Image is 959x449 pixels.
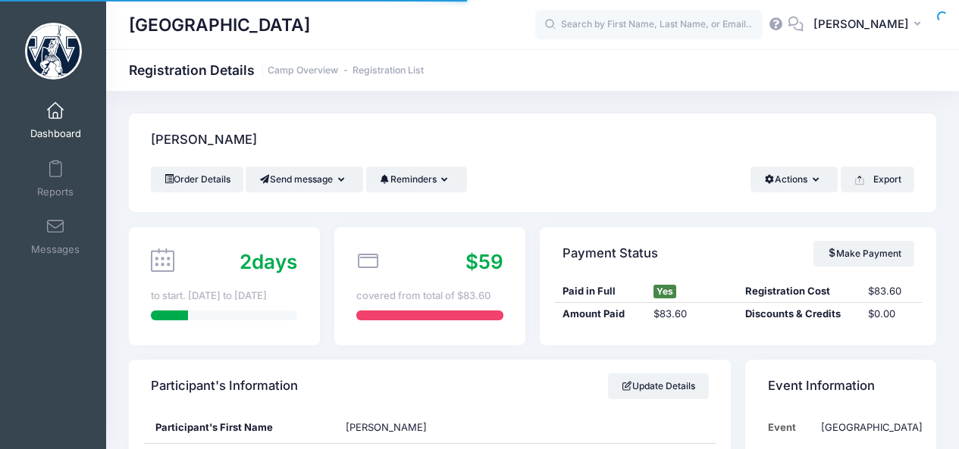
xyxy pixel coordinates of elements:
h1: Registration Details [129,62,424,78]
div: $83.60 [647,307,738,322]
a: Messages [20,210,92,263]
span: $59 [465,250,503,273]
button: [PERSON_NAME] [804,8,936,42]
div: Paid in Full [555,284,647,299]
span: Reports [37,186,74,198]
div: Registration Cost [738,284,860,299]
div: to start. [DATE] to [DATE] [151,288,297,304]
td: [GEOGRAPHIC_DATA] [813,413,923,442]
a: Dashboard [20,94,92,147]
div: Amount Paid [555,307,647,322]
span: [PERSON_NAME] [346,421,427,433]
h4: Payment Status [563,232,658,275]
a: Registration List [353,65,424,76]
span: Messages [31,244,80,257]
div: $0.00 [860,307,922,322]
img: Westminster College [25,23,82,80]
span: 2 [240,250,252,273]
a: Reports [20,152,92,205]
a: Update Details [608,373,709,399]
button: Send message [246,167,363,192]
input: Search by First Name, Last Name, or Email... [535,10,763,40]
button: Export [841,167,914,192]
button: Reminders [366,167,467,192]
a: Make Payment [813,241,914,267]
div: Participant's First Name [144,413,335,443]
h4: [PERSON_NAME] [151,119,257,162]
span: Dashboard [30,128,81,141]
div: days [240,247,297,276]
button: Actions [751,167,838,192]
div: $83.60 [860,284,922,299]
h1: [GEOGRAPHIC_DATA] [129,8,310,42]
a: Camp Overview [268,65,338,76]
td: Event [768,413,814,442]
div: covered from total of $83.60 [356,288,503,304]
span: Yes [653,285,676,298]
a: Order Details [151,167,243,192]
h4: Participant's Information [151,365,298,408]
span: [PERSON_NAME] [813,16,909,33]
h4: Event Information [768,365,875,408]
div: Discounts & Credits [738,307,860,322]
